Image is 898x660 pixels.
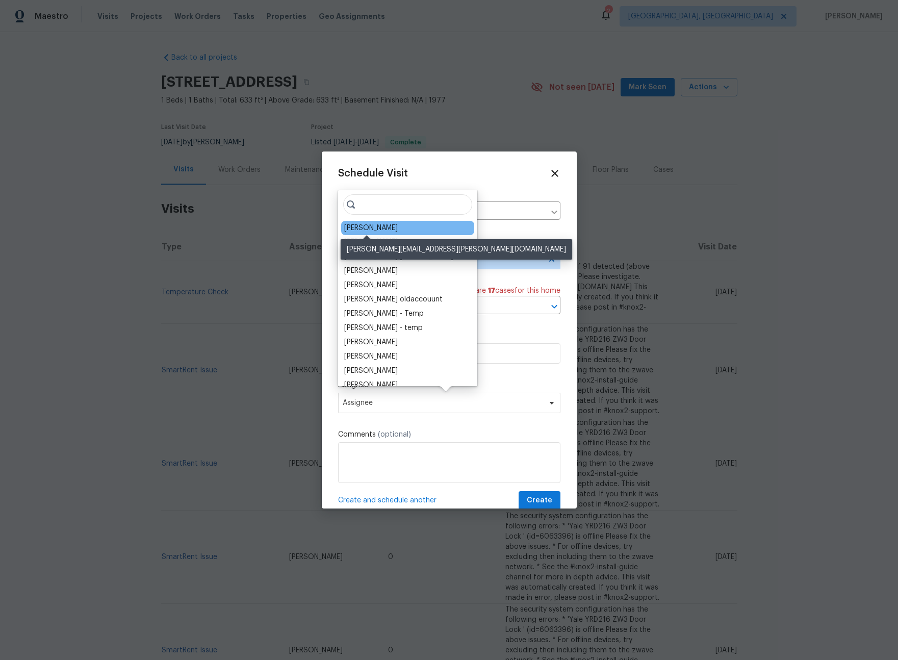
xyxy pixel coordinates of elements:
div: [PERSON_NAME] [344,266,398,276]
div: [PERSON_NAME][EMAIL_ADDRESS][PERSON_NAME][DOMAIN_NAME] [341,239,572,260]
div: [PERSON_NAME] oldaccouunt [344,294,443,304]
span: Create and schedule another [338,495,437,505]
span: Schedule Visit [338,168,408,179]
div: [PERSON_NAME] - temp [344,323,423,333]
div: [PERSON_NAME] [344,366,398,376]
span: (optional) [378,431,411,438]
div: [PERSON_NAME] [344,337,398,347]
span: Create [527,494,552,507]
div: [PERSON_NAME] [344,380,398,390]
span: There are case s for this home [456,286,560,296]
span: 17 [488,287,495,294]
div: [PERSON_NAME] [344,280,398,290]
div: [PERSON_NAME] [344,223,398,233]
span: Assignee [343,399,543,407]
label: Comments [338,429,560,440]
span: Close [549,168,560,179]
button: Create [519,491,560,510]
button: Open [547,299,561,314]
div: [PERSON_NAME] - Temp [344,309,424,319]
div: [PERSON_NAME] [344,237,398,247]
div: [PERSON_NAME] [344,351,398,362]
